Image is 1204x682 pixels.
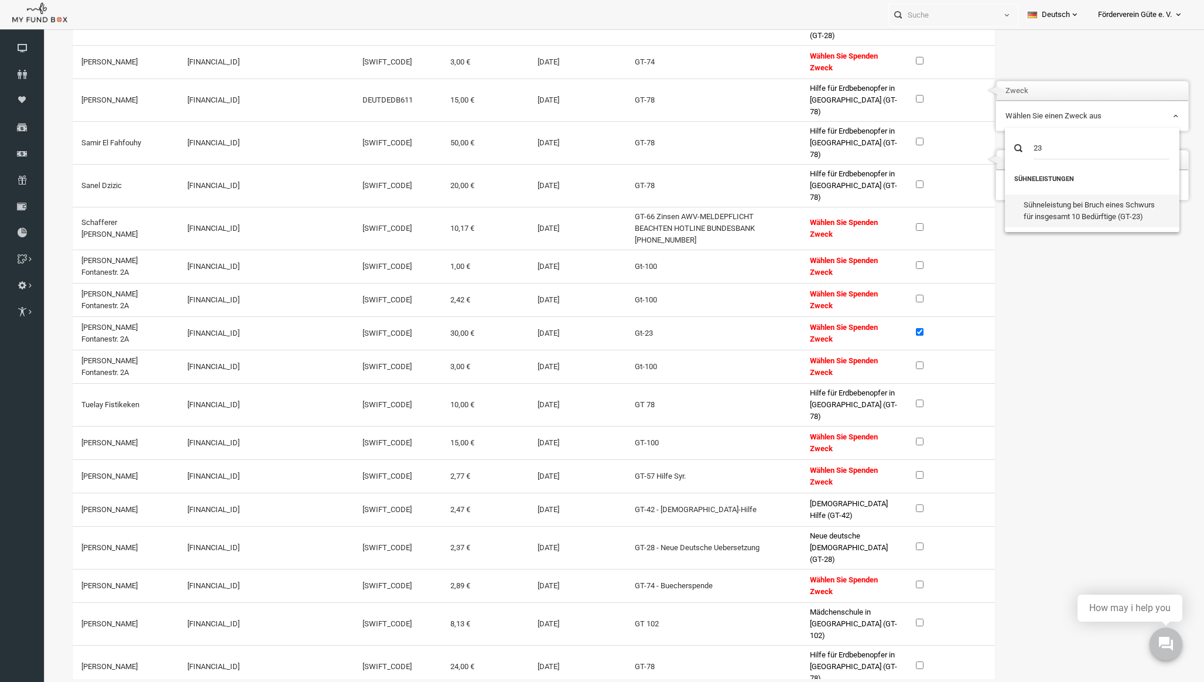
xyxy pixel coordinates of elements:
[744,129,831,162] span: Hilfe für Erdbebenopfer in [GEOGRAPHIC_DATA] (GT-78)
[375,124,463,167] td: 50,00 €
[930,84,1122,104] th: Zweck
[463,124,560,167] td: [DATE]
[1098,5,1172,25] span: Förderverein Güte e. V.
[6,286,112,319] td: [PERSON_NAME] Fontanestr. 2A
[560,353,735,386] td: Gt-100
[288,5,375,48] td: [SWIFT_CODE]
[939,113,1113,125] span: Wählen Sie einen Zweck aus
[744,292,812,313] span: Wählen Sie Spenden Zweck
[463,210,560,253] td: [DATE]
[112,496,288,529] td: [FINANCIAL_ID]
[12,2,68,25] img: whiteMFB.png
[288,529,375,572] td: [SWIFT_CODE]
[463,386,560,429] td: [DATE]
[375,572,463,605] td: 2,89 €
[375,529,463,572] td: 2,37 €
[375,286,463,319] td: 2,42 €
[744,391,831,424] span: Hilfe für Erdbebenopfer in [GEOGRAPHIC_DATA] (GT-78)
[112,286,288,319] td: [FINANCIAL_ID]
[744,578,812,599] span: Wählen Sie Spenden Zweck
[288,253,375,286] td: [SWIFT_CODE]
[288,496,375,529] td: [SWIFT_CODE]
[1089,603,1171,613] div: How may i help you
[560,529,735,572] td: GT-28 - Neue Deutsche Uebersetzung
[375,210,463,253] td: 10,17 €
[6,5,112,48] td: [PERSON_NAME]
[560,386,735,429] td: GT 78
[288,462,375,496] td: [SWIFT_CODE]
[6,210,112,253] td: Schafferer [PERSON_NAME]
[463,353,560,386] td: [DATE]
[112,81,288,124] td: [FINANCIAL_ID]
[463,81,560,124] td: [DATE]
[744,221,812,241] span: Wählen Sie Spenden Zweck
[6,496,112,529] td: [PERSON_NAME]
[288,124,375,167] td: [SWIFT_CODE]
[560,167,735,210] td: GT-78
[744,326,812,346] span: Wählen Sie Spenden Zweck
[463,496,560,529] td: [DATE]
[560,253,735,286] td: Gt-100
[375,496,463,529] td: 2,47 €
[6,572,112,605] td: [PERSON_NAME]
[375,386,463,429] td: 10,00 €
[560,48,735,81] td: GT-74
[112,572,288,605] td: [FINANCIAL_ID]
[744,259,812,279] span: Wählen Sie Spenden Zweck
[112,124,288,167] td: [FINANCIAL_ID]
[288,81,375,124] td: DEUTDEDB611
[463,429,560,462] td: [DATE]
[6,319,112,353] td: [PERSON_NAME] Fontanestr. 2A
[112,605,288,648] td: [FINANCIAL_ID]
[288,210,375,253] td: [SWIFT_CODE]
[463,167,560,210] td: [DATE]
[6,81,112,124] td: [PERSON_NAME]
[560,462,735,496] td: GT-57 Hilfe Syr.
[463,462,560,496] td: [DATE]
[112,353,288,386] td: [FINANCIAL_ID]
[112,167,288,210] td: [FINANCIAL_ID]
[889,4,996,26] input: Suche
[560,5,735,48] td: GT-28
[560,124,735,167] td: GT-78
[6,353,112,386] td: [PERSON_NAME] Fontanestr. 2A
[112,529,288,572] td: [FINANCIAL_ID]
[744,87,831,119] span: Hilfe für Erdbebenopfer in [GEOGRAPHIC_DATA] (GT-78)
[939,197,1113,230] li: Sühneleistung bei Bruch eines Schwurs für insgesamt 10 Bedürftige (GT-23)
[463,253,560,286] td: [DATE]
[288,286,375,319] td: [SWIFT_CODE]
[463,286,560,319] td: [DATE]
[375,429,463,462] td: 15,00 €
[463,48,560,81] td: [DATE]
[560,319,735,353] td: Gt-23
[560,210,735,253] td: GT-66 Zinsen AWV-MELDEPFLICHT BEACHTEN HOTLINE BUNDESBANK [PHONE_NUMBER]
[463,605,560,648] td: [DATE]
[375,81,463,124] td: 15,00 €
[288,605,375,648] td: [SWIFT_CODE]
[560,286,735,319] td: Gt-100
[112,386,288,429] td: [FINANCIAL_ID]
[6,167,112,210] td: Sanel Dzizic
[112,429,288,462] td: [FINANCIAL_ID]
[463,5,560,48] td: [DATE]
[6,386,112,429] td: Tuelay Fistikeken
[744,502,822,523] span: [DEMOGRAPHIC_DATA] Hilfe (GT-42)
[112,48,288,81] td: [FINANCIAL_ID]
[288,386,375,429] td: [SWIFT_CODE]
[112,319,288,353] td: [FINANCIAL_ID]
[375,167,463,210] td: 20,00 €
[288,167,375,210] td: [SWIFT_CODE]
[288,429,375,462] td: [SWIFT_CODE]
[375,462,463,496] td: 2,77 €
[288,319,375,353] td: [SWIFT_CODE]
[375,353,463,386] td: 3,00 €
[375,253,463,286] td: 1,00 €
[463,529,560,572] td: [DATE]
[560,496,735,529] td: GT-42 - [DEMOGRAPHIC_DATA]-Hilfe
[744,54,812,75] span: Wählen Sie Spenden Zweck
[744,172,831,204] span: Hilfe für Erdbebenopfer in [GEOGRAPHIC_DATA] (GT-78)
[6,253,112,286] td: [PERSON_NAME] Fontanestr. 2A
[112,253,288,286] td: [FINANCIAL_ID]
[6,462,112,496] td: [PERSON_NAME]
[939,172,1113,193] strong: Sühneleistungen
